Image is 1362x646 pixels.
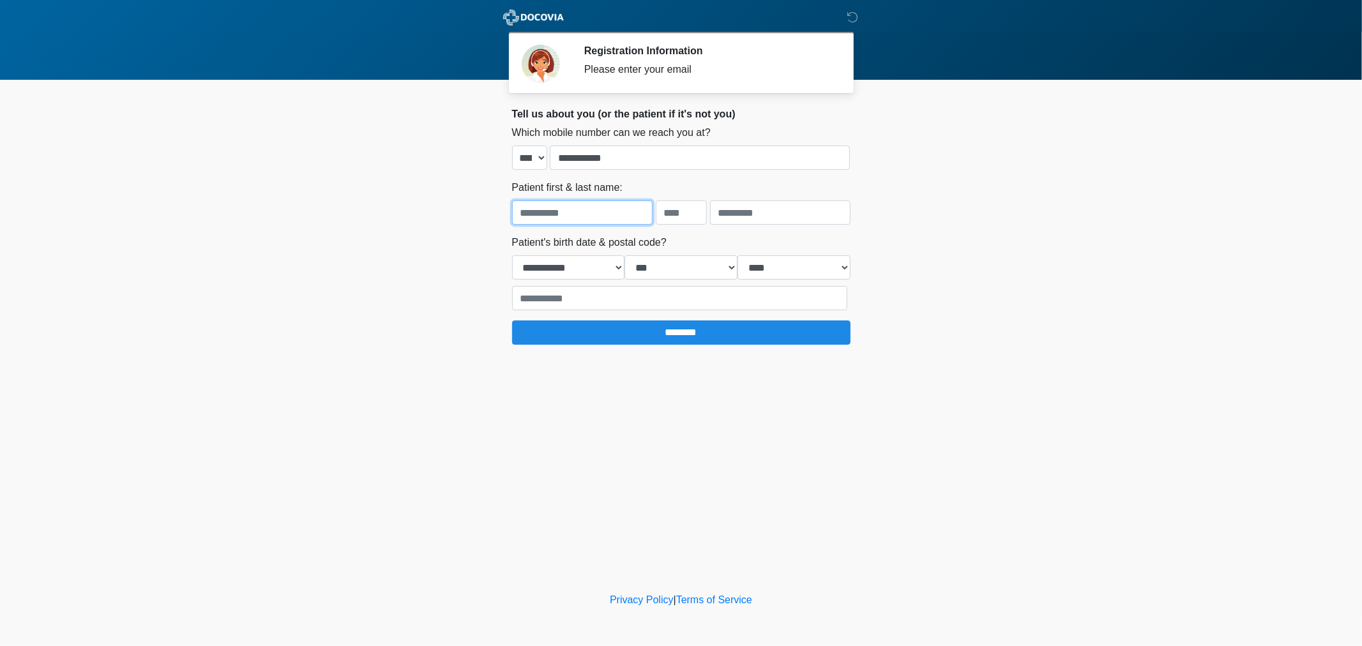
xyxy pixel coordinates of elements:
a: | [674,594,676,605]
a: Terms of Service [676,594,752,605]
label: Which mobile number can we reach you at? [512,125,711,140]
img: ABC Med Spa- GFEase Logo [499,10,568,26]
h2: Tell us about you (or the patient if it's not you) [512,108,851,120]
label: Patient's birth date & postal code? [512,235,667,250]
img: Agent Avatar [522,45,560,83]
h2: Registration Information [584,45,831,57]
label: Patient first & last name: [512,180,623,195]
a: Privacy Policy [610,594,674,605]
div: Please enter your email [584,62,831,77]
